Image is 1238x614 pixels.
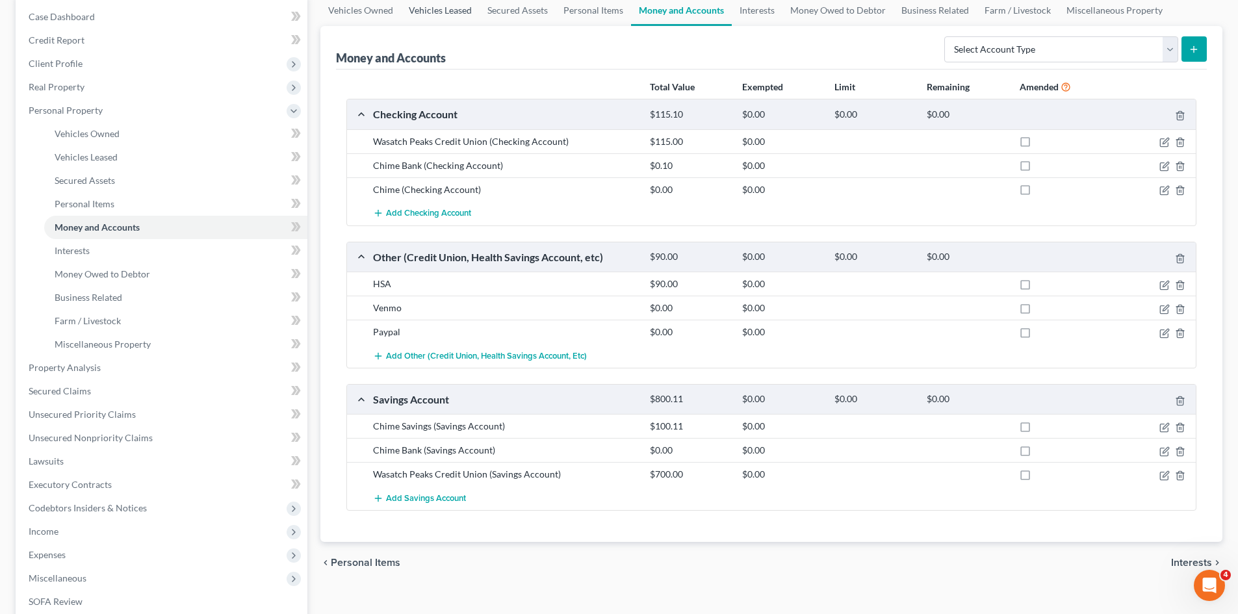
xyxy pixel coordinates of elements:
[55,151,118,162] span: Vehicles Leased
[44,262,307,286] a: Money Owed to Debtor
[736,135,828,148] div: $0.00
[643,420,736,433] div: $100.11
[29,409,136,420] span: Unsecured Priority Claims
[643,326,736,339] div: $0.00
[44,169,307,192] a: Secured Assets
[386,493,466,504] span: Add Savings Account
[386,351,587,361] span: Add Other (Credit Union, Health Savings Account, etc)
[643,277,736,290] div: $90.00
[367,277,643,290] div: HSA
[367,392,643,406] div: Savings Account
[834,81,855,92] strong: Limit
[29,502,147,513] span: Codebtors Insiders & Notices
[643,159,736,172] div: $0.10
[18,29,307,52] a: Credit Report
[373,486,466,510] button: Add Savings Account
[920,393,1012,405] div: $0.00
[29,362,101,373] span: Property Analysis
[920,109,1012,121] div: $0.00
[1212,557,1222,568] i: chevron_right
[367,250,643,264] div: Other (Credit Union, Health Savings Account, etc)
[18,450,307,473] a: Lawsuits
[29,105,103,116] span: Personal Property
[367,183,643,196] div: Chime (Checking Account)
[1020,81,1059,92] strong: Amended
[736,393,828,405] div: $0.00
[643,468,736,481] div: $700.00
[742,81,783,92] strong: Exempted
[1220,570,1231,580] span: 4
[55,128,120,139] span: Vehicles Owned
[29,385,91,396] span: Secured Claims
[18,426,307,450] a: Unsecured Nonpriority Claims
[29,81,84,92] span: Real Property
[736,301,828,314] div: $0.00
[736,159,828,172] div: $0.00
[736,277,828,290] div: $0.00
[1194,570,1225,601] iframe: Intercom live chat
[736,468,828,481] div: $0.00
[828,251,920,263] div: $0.00
[29,432,153,443] span: Unsecured Nonpriority Claims
[736,444,828,457] div: $0.00
[1171,557,1222,568] button: Interests chevron_right
[55,245,90,256] span: Interests
[367,468,643,481] div: Wasatch Peaks Credit Union (Savings Account)
[373,201,471,225] button: Add Checking Account
[828,393,920,405] div: $0.00
[927,81,970,92] strong: Remaining
[367,326,643,339] div: Paypal
[44,146,307,169] a: Vehicles Leased
[367,301,643,314] div: Venmo
[367,420,643,433] div: Chime Savings (Savings Account)
[336,50,446,66] div: Money and Accounts
[643,109,736,121] div: $115.10
[367,135,643,148] div: Wasatch Peaks Credit Union (Checking Account)
[643,251,736,263] div: $90.00
[650,81,695,92] strong: Total Value
[18,379,307,403] a: Secured Claims
[643,393,736,405] div: $800.11
[736,326,828,339] div: $0.00
[18,356,307,379] a: Property Analysis
[736,183,828,196] div: $0.00
[331,557,400,568] span: Personal Items
[29,479,112,490] span: Executory Contracts
[643,183,736,196] div: $0.00
[736,251,828,263] div: $0.00
[18,473,307,496] a: Executory Contracts
[44,192,307,216] a: Personal Items
[367,444,643,457] div: Chime Bank (Savings Account)
[18,403,307,426] a: Unsecured Priority Claims
[55,339,151,350] span: Miscellaneous Property
[386,209,471,219] span: Add Checking Account
[643,135,736,148] div: $115.00
[373,344,587,368] button: Add Other (Credit Union, Health Savings Account, etc)
[55,222,140,233] span: Money and Accounts
[29,11,95,22] span: Case Dashboard
[18,5,307,29] a: Case Dashboard
[44,239,307,262] a: Interests
[55,268,150,279] span: Money Owed to Debtor
[55,315,121,326] span: Farm / Livestock
[828,109,920,121] div: $0.00
[320,557,331,568] i: chevron_left
[18,590,307,613] a: SOFA Review
[736,420,828,433] div: $0.00
[367,107,643,121] div: Checking Account
[367,159,643,172] div: Chime Bank (Checking Account)
[29,549,66,560] span: Expenses
[920,251,1012,263] div: $0.00
[44,309,307,333] a: Farm / Livestock
[29,58,83,69] span: Client Profile
[29,572,86,583] span: Miscellaneous
[44,216,307,239] a: Money and Accounts
[29,526,58,537] span: Income
[29,34,84,45] span: Credit Report
[55,175,115,186] span: Secured Assets
[44,286,307,309] a: Business Related
[736,109,828,121] div: $0.00
[29,455,64,467] span: Lawsuits
[1171,557,1212,568] span: Interests
[643,301,736,314] div: $0.00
